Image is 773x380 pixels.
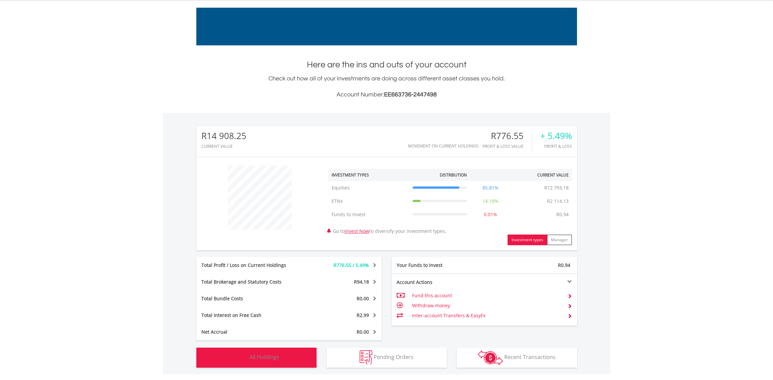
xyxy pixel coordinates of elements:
[440,172,467,178] div: Distribution
[482,144,532,148] div: Profit & Loss Value
[408,144,479,148] div: Movement on Current Holdings:
[234,350,248,365] img: holdings-wht.png
[482,131,532,141] div: R776.55
[196,262,305,269] div: Total Profit / Loss on Current Holdings
[412,301,562,311] td: Withdraw money
[328,195,409,208] td: ETNs
[196,348,317,368] button: All Holdings
[328,208,409,221] td: Funds to Invest
[374,353,413,361] span: Pending Orders
[201,144,246,148] div: CURRENT VALUE
[558,262,570,268] span: R0.94
[553,208,572,221] td: R0.94
[196,74,577,99] div: Check out how all of your investments are doing across different asset classes you hold.
[540,144,572,148] div: Profit & Loss
[328,169,409,181] th: Investment Types
[508,235,547,245] button: Investment types
[196,295,305,302] div: Total Bundle Costs
[541,181,572,195] td: R12 793.18
[360,350,372,365] img: pending_instructions-wht.png
[478,350,503,365] img: transactions-zar-wht.png
[196,8,577,45] img: EasyMortage Promotion Banner
[196,329,305,335] div: Net Accrual
[357,329,369,335] span: R0.00
[457,348,577,368] button: Recent Transactions
[328,181,409,195] td: Equities
[540,131,572,141] div: + 5.49%
[354,279,369,285] span: R94.18
[196,90,577,99] h3: Account Number:
[327,348,447,368] button: Pending Orders
[249,353,279,361] span: All Holdings
[196,312,305,319] div: Total Interest on Free Cash
[196,279,305,285] div: Total Brokerage and Statutory Costs
[201,131,246,141] div: R14 908.25
[345,228,369,234] a: Invest Now
[357,312,369,318] span: R2.99
[470,195,511,208] td: 14.18%
[323,162,577,245] div: Go to to diversify your investment types.
[544,195,572,208] td: R2 114.13
[547,235,572,245] button: Manager
[412,291,562,301] td: Fund this account
[196,59,577,71] h1: Here are the ins and outs of your account
[357,295,369,302] span: R0.00
[504,353,556,361] span: Recent Transactions
[412,311,562,321] td: Inter-account Transfers & EasyFx
[384,91,437,98] span: EE663736-2447498
[392,262,485,269] div: Your Funds to Invest
[334,262,369,268] span: R776.55 / 5.49%
[470,208,511,221] td: 0.01%
[392,279,485,286] div: Account Actions
[511,169,572,181] th: Current Value
[470,181,511,195] td: 85.81%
